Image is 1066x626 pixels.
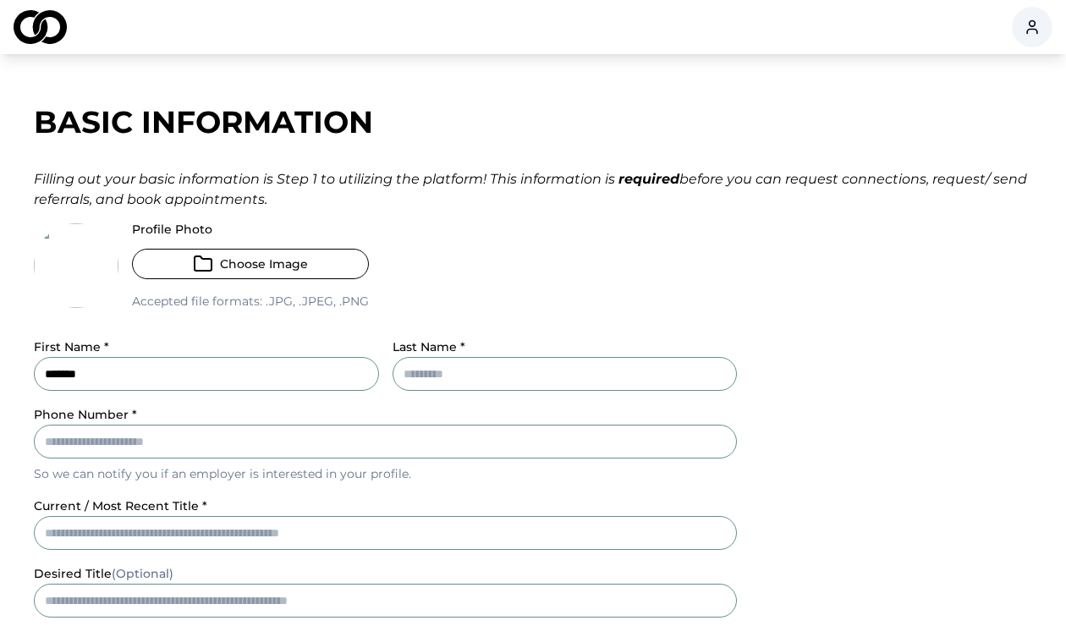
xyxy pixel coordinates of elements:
[34,223,118,308] img: e603388e-752a-4ab5-94b8-aefc9532486d
[393,339,465,354] label: Last Name *
[34,169,1032,210] div: Filling out your basic information is Step 1 to utilizing the platform! This information is befor...
[34,407,137,422] label: Phone Number *
[132,223,369,235] label: Profile Photo
[112,566,173,581] span: (Optional)
[34,105,1032,139] div: Basic Information
[34,566,173,581] label: desired title
[132,293,369,310] p: Accepted file formats:
[618,171,679,187] strong: required
[34,465,737,482] p: So we can notify you if an employer is interested in your profile.
[14,10,67,44] img: logo
[132,249,369,279] button: Choose Image
[34,339,109,354] label: First Name *
[34,498,207,513] label: current / most recent title *
[262,294,369,309] span: .jpg, .jpeg, .png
